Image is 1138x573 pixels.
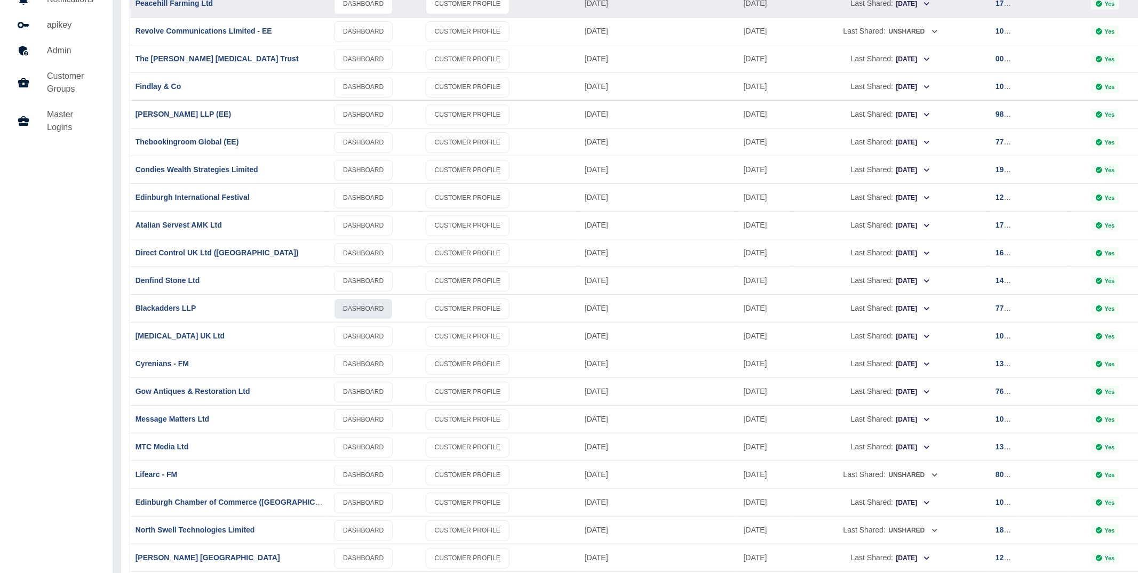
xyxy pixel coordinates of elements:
a: 104805613 [996,498,1033,506]
p: Yes [1105,361,1115,367]
a: DASHBOARD [334,465,393,486]
a: DASHBOARD [334,520,393,541]
div: Last Shared: [797,544,985,571]
a: CUSTOMER PROFILE [426,188,510,208]
a: DASHBOARD [334,104,393,125]
a: North Swell Technologies Limited [136,526,255,534]
p: Yes [1105,111,1115,118]
div: Last Shared: [797,156,985,183]
div: Last Shared: [797,433,985,461]
p: Yes [1105,555,1115,561]
div: 25 Aug 2025 [579,239,738,267]
div: Last Shared: [797,239,985,267]
p: Yes [1105,333,1115,340]
div: 25 Aug 2025 [579,294,738,322]
div: 21 Aug 2025 [579,461,738,488]
p: Yes [1105,305,1115,312]
a: 177021937 [996,221,1033,229]
div: Last Shared: [797,322,985,350]
div: 18 Aug 2025 [579,544,738,571]
div: Last Shared: [797,101,985,128]
div: Last Shared: [797,184,985,211]
div: 25 Aug 2025 [579,267,738,294]
a: DASHBOARD [334,188,393,208]
button: [DATE] [895,217,931,234]
div: 19 Aug 2025 [579,516,738,544]
a: CUSTOMER PROFILE [426,21,510,42]
div: 26 Aug 2025 [579,156,738,183]
a: CUSTOMER PROFILE [426,104,510,125]
a: DASHBOARD [334,132,393,153]
a: DASHBOARD [334,493,393,513]
button: [DATE] [895,495,931,511]
button: [DATE] [895,273,931,289]
button: [DATE] [895,245,931,262]
div: Last Shared: [797,128,985,156]
div: 21 Aug 2025 [579,405,738,433]
a: [PERSON_NAME] [GEOGRAPHIC_DATA] [136,553,280,562]
button: [DATE] [895,439,931,456]
a: CUSTOMER PROFILE [426,437,510,458]
p: Yes [1105,56,1115,62]
a: Thebookingroom Global (EE) [136,138,239,146]
a: 131087843 [996,442,1033,451]
a: [PERSON_NAME] LLP (EE) [136,110,231,118]
a: 105540905 [996,27,1033,35]
div: 26 Aug 2025 [579,72,738,100]
div: 05 Aug 2025 [738,45,792,72]
div: Last Shared: [797,295,985,322]
p: Yes [1105,167,1115,173]
div: 20 Aug 2025 [579,488,738,516]
div: 26 Aug 2025 [579,100,738,128]
p: Yes [1105,1,1115,7]
h5: Customer Groups [47,70,96,95]
a: Edinburgh International Festival [136,193,250,201]
button: [DATE] [895,134,931,151]
button: [DATE] [895,356,931,373]
div: 16 Aug 2025 [738,488,792,516]
a: 00794300 [996,54,1029,63]
button: [DATE] [895,411,931,428]
div: 28 Aug 2025 [579,17,738,45]
button: [DATE] [895,51,931,68]
a: DASHBOARD [334,354,393,375]
a: CUSTOMER PROFILE [426,409,510,430]
a: Cyrenians - FM [136,359,189,368]
div: 20 Aug 2025 [738,322,792,350]
a: DASHBOARD [334,160,393,181]
div: 23 Aug 2025 [738,128,792,156]
a: DASHBOARD [334,271,393,292]
div: 25 Aug 2025 [579,211,738,239]
div: 21 Aug 2025 [579,433,738,461]
div: Last Shared: [797,73,985,100]
div: 22 Aug 2025 [579,350,738,377]
h5: Admin [47,44,96,57]
a: CUSTOMER PROFILE [426,160,510,181]
a: Edinburgh Chamber of Commerce ([GEOGRAPHIC_DATA]) [136,498,344,506]
a: 148554964 [996,276,1033,285]
div: 11 Aug 2025 [738,544,792,571]
a: CUSTOMER PROFILE [426,548,510,569]
a: DASHBOARD [334,21,393,42]
a: CUSTOMER PROFILE [426,243,510,264]
button: [DATE] [895,328,931,345]
button: [DATE] [895,107,931,123]
p: Yes [1105,472,1115,478]
a: Lifearc - FM [136,470,178,479]
a: 106152847 [996,332,1033,340]
a: DASHBOARD [334,49,393,70]
a: CUSTOMER PROFILE [426,298,510,319]
a: 807393 [996,470,1021,479]
a: CUSTOMER PROFILE [426,326,510,347]
div: 28 Aug 2025 [579,45,738,72]
p: Yes [1105,84,1115,90]
a: 98890477 [996,110,1029,118]
a: MTC Media Ltd [136,442,189,451]
div: Last Shared: [797,406,985,433]
a: 107887458 [996,415,1033,423]
a: CUSTOMER PROFILE [426,520,510,541]
a: 128859278 [996,553,1033,562]
a: DASHBOARD [334,77,393,98]
div: 11 Aug 2025 [738,183,792,211]
div: 23 Aug 2025 [738,239,792,267]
